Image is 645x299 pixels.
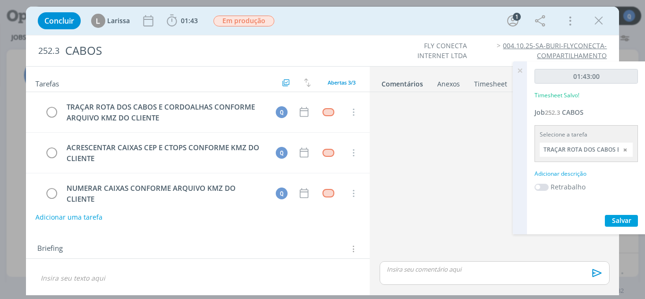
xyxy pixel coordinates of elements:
[107,17,130,24] span: Larissa
[274,145,289,160] button: Q
[35,77,59,88] span: Tarefas
[38,12,81,29] button: Concluir
[61,39,366,62] div: CABOS
[213,16,274,26] span: Em produção
[274,186,289,200] button: Q
[37,243,63,255] span: Briefing
[513,13,521,21] div: 1
[164,13,200,28] button: 01:43
[417,41,467,60] a: FLY CONECTA INTERNET LTDA
[38,46,59,56] span: 252.3
[505,13,520,28] button: 1
[181,16,198,25] span: 01:43
[562,108,584,117] span: CABOS
[274,105,289,119] button: Q
[63,182,267,205] div: NUMERAR CAIXAS CONFORME ARQUIVO KMZ DO CLIENTE
[605,215,638,227] button: Salvar
[540,130,633,139] div: Selecione a tarefa
[213,15,275,27] button: Em produção
[35,209,103,226] button: Adicionar uma tarefa
[535,108,584,117] a: Job252.3CABOS
[63,101,267,123] div: TRAÇAR ROTA DOS CABOS E CORDOALHAS CONFORME ARQUIVO KMZ DO CLIENTE
[276,147,288,159] div: Q
[26,7,620,295] div: dialog
[276,188,288,199] div: Q
[551,182,586,192] label: Retrabalho
[276,106,288,118] div: Q
[437,79,460,89] div: Anexos
[304,78,311,87] img: arrow-down-up.svg
[91,14,130,28] button: LLarissa
[328,79,356,86] span: Abertas 3/3
[545,108,560,117] span: 252.3
[474,75,508,89] a: Timesheet
[63,142,267,164] div: ACRESCENTAR CAIXAS CEP E CTOPS CONFORME KMZ DO CLIENTE
[535,170,638,178] div: Adicionar descrição
[535,91,579,100] p: Timesheet Salvo!
[381,75,424,89] a: Comentários
[44,17,74,25] span: Concluir
[91,14,105,28] div: L
[612,216,631,225] span: Salvar
[503,41,607,60] a: 004.10.25-SA-BURI-FLYCONECTA-COMPARTILHAMENTO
